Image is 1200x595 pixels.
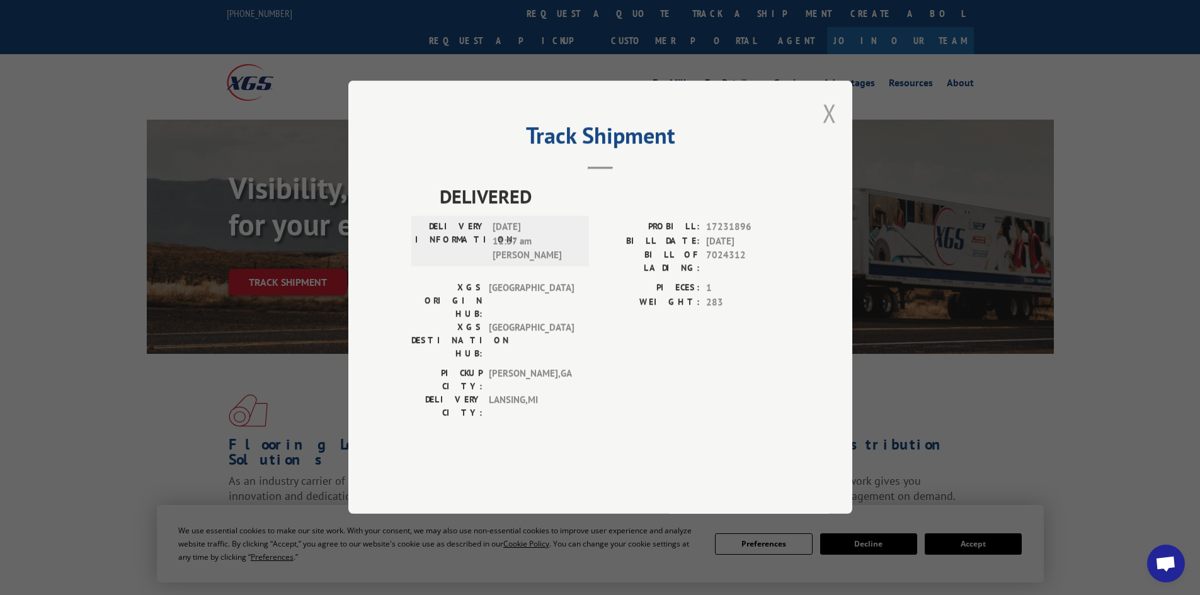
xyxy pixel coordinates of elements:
div: Open chat [1147,545,1185,582]
span: [DATE] [706,234,789,249]
label: PIECES: [600,281,700,296]
label: BILL DATE: [600,234,700,249]
span: [GEOGRAPHIC_DATA] [489,321,574,361]
label: XGS ORIGIN HUB: [411,281,483,321]
label: PICKUP CITY: [411,367,483,394]
button: Close modal [823,96,837,130]
span: [DATE] 11:37 am [PERSON_NAME] [493,220,578,263]
label: WEIGHT: [600,295,700,310]
label: BILL OF LADING: [600,249,700,275]
span: 7024312 [706,249,789,275]
span: [PERSON_NAME] , GA [489,367,574,394]
label: PROBILL: [600,220,700,235]
label: DELIVERY INFORMATION: [415,220,486,263]
span: DELIVERED [440,183,789,211]
span: LANSING , MI [489,394,574,420]
span: 283 [706,295,789,310]
h2: Track Shipment [411,127,789,150]
label: DELIVERY CITY: [411,394,483,420]
span: 17231896 [706,220,789,235]
span: 1 [706,281,789,296]
span: [GEOGRAPHIC_DATA] [489,281,574,321]
label: XGS DESTINATION HUB: [411,321,483,361]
